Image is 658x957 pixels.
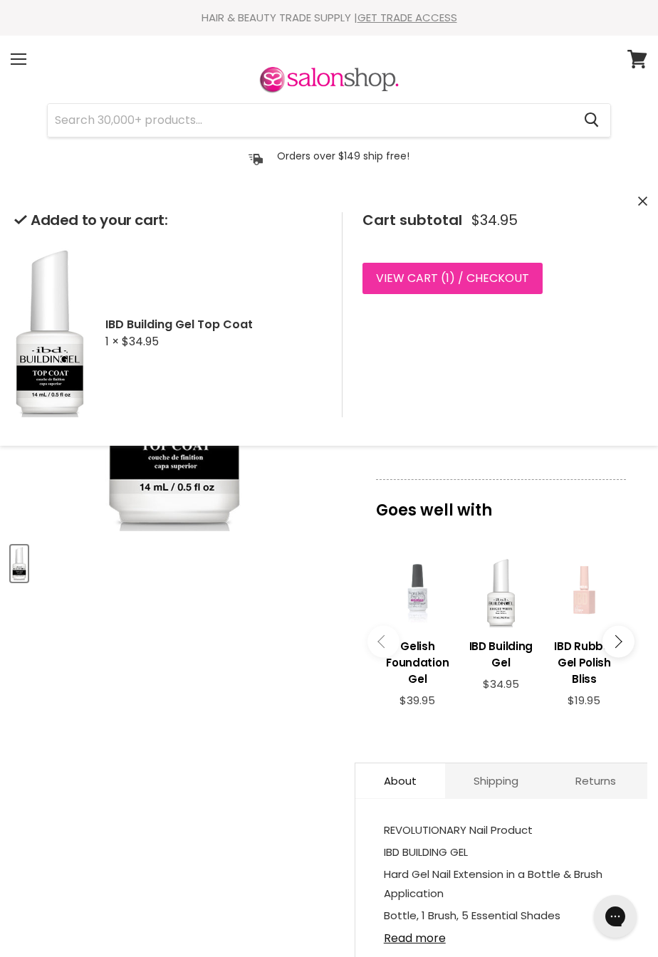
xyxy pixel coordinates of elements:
span: $19.95 [568,693,600,708]
span: $34.95 [483,676,519,691]
form: Product [47,103,611,137]
a: About [355,763,445,798]
span: Cart subtotal [362,210,462,230]
p: Goes well with [376,479,626,526]
button: IBD Building Gel Top Coat [11,545,28,582]
p: Hard Gel Nail Extension in a Bottle & Brush Application [384,864,619,906]
h2: Added to your cart: [14,212,319,229]
p: IBD BUILDING GEL [384,842,619,864]
p: Orders over $149 ship free! [277,150,409,162]
p: Bottle, 1 Brush, 5 Essential Shades [384,906,619,928]
a: View product:IBD Rubber Gel Polish Bliss [550,627,619,694]
div: Product thumbnails [9,541,340,582]
a: Returns [547,763,644,798]
h3: Gelish Foundation Gel [383,638,452,687]
h3: IBD Rubber Gel Polish Bliss [550,638,619,687]
a: Read more [384,924,619,945]
a: View product:Gelish Foundation Gel [383,627,452,694]
h3: IBD Building Gel [466,638,536,671]
span: $34.95 [122,333,159,350]
img: IBD Building Gel Top Coat [14,249,85,417]
a: Shipping [445,763,547,798]
img: IBD Building Gel Top Coat [12,547,26,580]
button: Search [573,104,610,137]
span: 1 × [105,333,119,350]
a: View product:IBD Building Gel [466,627,536,678]
span: $34.95 [471,212,518,229]
iframe: Gorgias live chat messenger [587,890,644,943]
button: Close [638,194,647,209]
span: $39.95 [399,693,435,708]
span: REVOLUTIONARY Nail Product [384,822,533,837]
input: Search [48,104,573,137]
a: View cart (1) / Checkout [362,263,543,294]
span: 1 [446,270,449,286]
a: GET TRADE ACCESS [357,10,457,25]
h2: IBD Building Gel Top Coat [105,317,319,332]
